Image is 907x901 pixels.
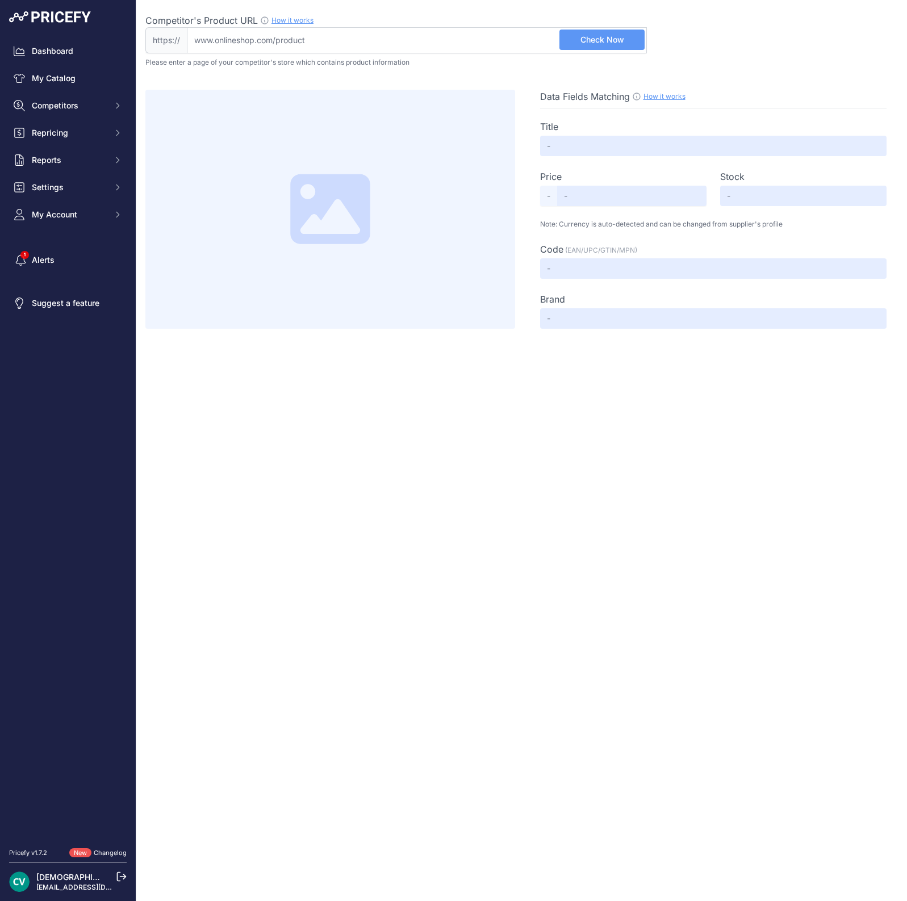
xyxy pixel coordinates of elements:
label: Price [540,170,562,183]
span: Competitors [32,100,106,111]
button: Competitors [9,95,127,116]
a: [EMAIL_ADDRESS][DOMAIN_NAME] [36,883,155,891]
span: Settings [32,182,106,193]
button: Repricing [9,123,127,143]
label: Stock [720,170,745,183]
p: Please enter a page of your competitor's store which contains product information [145,58,898,67]
span: Reports [32,154,106,166]
input: - [540,258,887,279]
button: My Account [9,204,127,225]
button: Settings [9,177,127,198]
button: Check Now [559,30,645,50]
span: https:// [145,27,187,53]
a: How it works [643,92,686,100]
label: Title [540,120,558,133]
button: Reports [9,150,127,170]
span: My Account [32,209,106,220]
a: Dashboard [9,41,127,61]
a: How it works [271,16,314,24]
img: Pricefy Logo [9,11,91,23]
span: - [540,186,557,206]
span: (EAN/UPC/GTIN/MPN) [565,246,637,254]
span: Repricing [32,127,106,139]
a: Changelog [94,849,127,857]
span: Competitor's Product URL [145,15,258,26]
a: Alerts [9,250,127,270]
nav: Sidebar [9,41,127,835]
span: Check Now [580,34,624,45]
label: Brand [540,292,565,306]
input: - [540,136,887,156]
input: - [557,186,707,206]
input: - [720,186,887,206]
span: Code [540,244,563,255]
div: Pricefy v1.7.2 [9,848,47,858]
a: [DEMOGRAPHIC_DATA][PERSON_NAME] der ree [DEMOGRAPHIC_DATA] [36,872,309,882]
a: Suggest a feature [9,293,127,313]
span: New [69,848,91,858]
a: My Catalog [9,68,127,89]
input: - [540,308,887,329]
input: www.onlineshop.com/product [187,27,647,53]
p: Note: Currency is auto-detected and can be changed from supplier's profile [540,220,887,229]
span: Data Fields Matching [540,91,630,102]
